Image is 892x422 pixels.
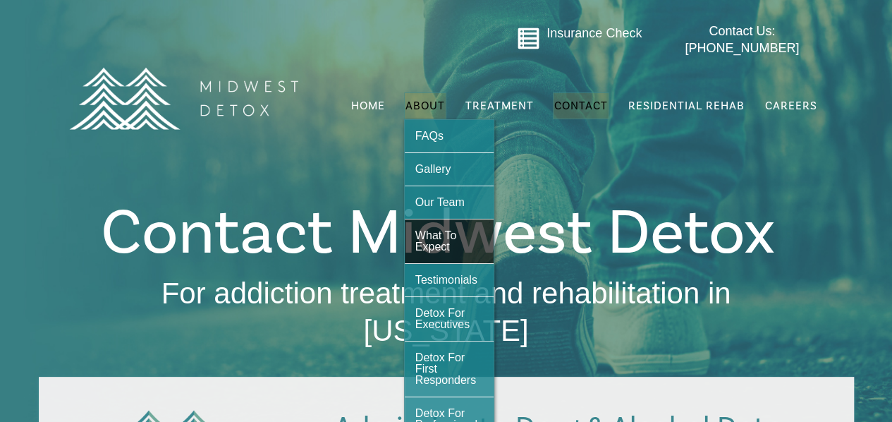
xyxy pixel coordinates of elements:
[404,92,446,119] a: About
[415,229,456,253] span: What To Expect
[351,99,385,113] span: Home
[464,92,535,119] a: Treatment
[628,99,745,113] span: Residential Rehab
[553,92,609,119] a: Contact
[405,100,445,111] span: About
[101,192,775,274] span: Contact Midwest Detox
[765,99,817,113] span: Careers
[415,196,465,208] span: Our Team
[405,186,494,219] a: Our Team
[546,26,642,40] a: Insurance Check
[60,37,307,160] img: MD Logo Horitzontal white-01 (1) (1)
[405,120,494,152] a: FAQs
[405,297,494,341] a: Detox For Executives
[161,277,731,347] span: For addiction treatment and rehabilitation in [US_STATE]
[415,130,444,142] span: FAQs
[764,92,819,119] a: Careers
[405,219,494,263] a: What To Expect
[350,92,386,119] a: Home
[415,274,477,286] span: Testimonials
[415,351,476,386] span: Detox For First Responders
[405,153,494,186] a: Gallery
[415,307,470,330] span: Detox For Executives
[554,100,608,111] span: Contact
[685,24,799,54] span: Contact Us: [PHONE_NUMBER]
[405,342,494,397] a: Detox For First Responders
[415,163,451,175] span: Gallery
[405,264,494,296] a: Testimonials
[517,27,540,55] a: Go to midwestdetox.com/message-form-page/
[465,100,534,111] span: Treatment
[627,92,746,119] a: Residential Rehab
[657,23,827,56] a: Contact Us: [PHONE_NUMBER]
